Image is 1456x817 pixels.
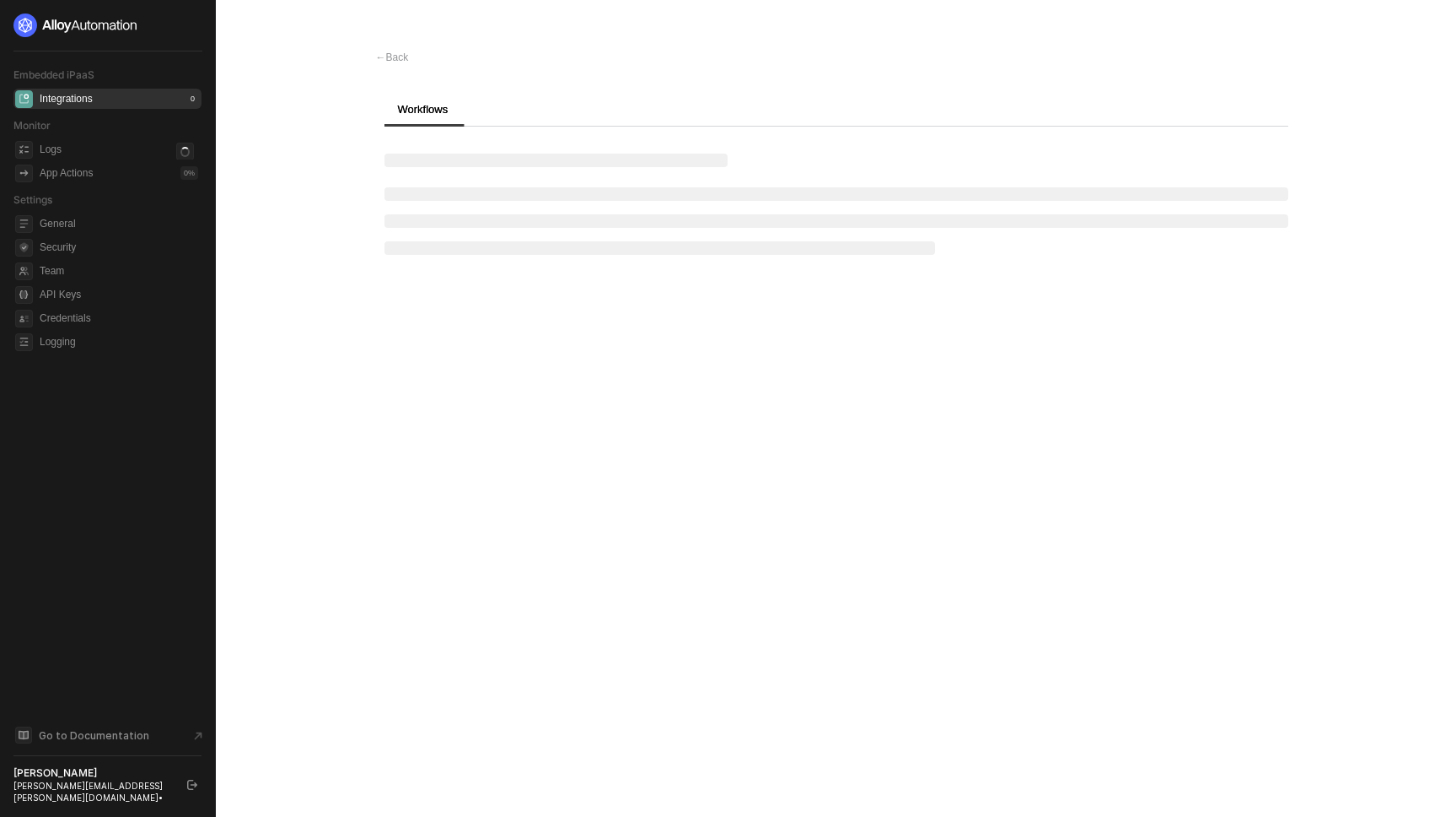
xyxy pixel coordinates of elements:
span: team [15,262,33,280]
span: icon-logs [15,141,33,159]
span: Credentials [40,308,198,328]
span: Monitor [13,119,51,132]
span: API Keys [40,284,198,305]
span: document-arrow [190,728,207,744]
span: General [40,214,198,234]
div: 0 [187,92,198,106]
span: ← [376,51,386,63]
img: logo [13,14,138,37]
div: Integrations [40,92,93,106]
span: icon-app-actions [15,165,33,182]
span: general [15,215,33,233]
a: logo [13,14,201,37]
div: 0 % [180,166,198,180]
div: Logs [40,143,62,157]
div: App Actions [40,166,93,181]
span: Go to Documentation [39,728,149,743]
span: Embedded iPaaS [13,68,94,81]
span: Logging [40,332,198,352]
span: Settings [13,193,52,206]
a: Knowledge Base [13,725,202,745]
span: logging [15,333,33,351]
div: [PERSON_NAME] [13,766,172,780]
span: Security [40,237,198,257]
span: Team [40,261,198,281]
span: api-key [15,286,33,304]
span: logout [187,780,197,790]
span: integrations [15,90,33,108]
span: icon-loader [176,143,194,160]
div: [PERSON_NAME][EMAIL_ADDRESS][PERSON_NAME][DOMAIN_NAME] • [13,780,172,803]
span: Workflows [398,103,449,116]
div: Back [376,51,409,65]
span: security [15,239,33,257]
span: documentation [15,727,32,744]
span: credentials [15,310,33,327]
